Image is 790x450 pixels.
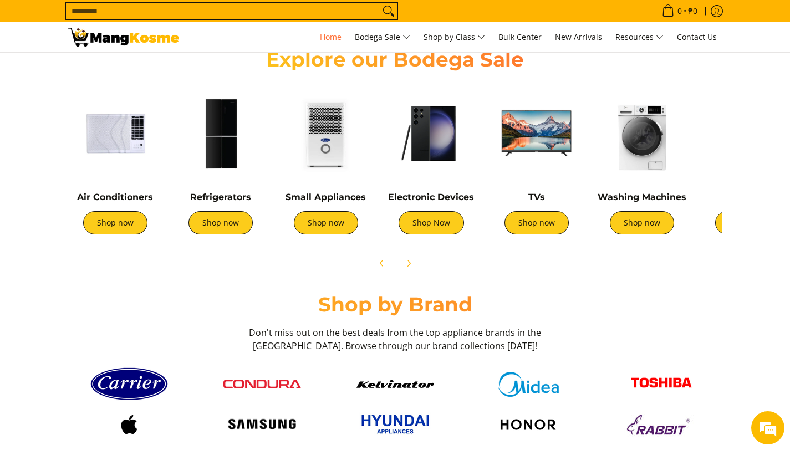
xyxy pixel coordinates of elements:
[490,86,584,181] img: TVs
[334,380,456,388] a: Kelvinator button 9a26f67e caed 448c 806d e01e406ddbdc
[356,380,434,388] img: Kelvinator button 9a26f67e caed 448c 806d e01e406ddbdc
[600,411,722,438] a: Logo rabbit
[615,30,664,44] span: Resources
[715,211,779,234] a: Shop now
[467,411,589,438] a: Logo honor
[671,22,722,52] a: Contact Us
[349,22,416,52] a: Bodega Sale
[355,30,410,44] span: Bodega Sale
[490,411,567,438] img: Logo honor
[279,86,373,181] img: Small Appliances
[676,7,684,15] span: 0
[424,30,485,44] span: Shop by Class
[610,211,674,234] a: Shop now
[356,410,434,438] img: Hyundai 2
[493,22,547,52] a: Bulk Center
[686,7,699,15] span: ₱0
[659,5,701,17] span: •
[399,211,464,234] a: Shop Now
[595,86,689,181] img: Washing Machines
[370,251,394,275] button: Previous
[190,22,722,52] nav: Main Menu
[623,411,700,438] img: Logo rabbit
[294,211,358,234] a: Shop now
[90,411,168,438] img: Logo apple
[90,364,168,405] img: Carrier logo 1 98356 9b90b2e1 0bd1 49ad 9aa2 9ddb2e94a36b
[334,410,456,438] a: Hyundai 2
[528,192,545,202] a: TVs
[504,211,569,234] a: Shop now
[235,47,556,72] h2: Explore our Bodega Sale
[68,364,190,405] a: Carrier logo 1 98356 9b90b2e1 0bd1 49ad 9aa2 9ddb2e94a36b
[201,380,323,388] a: Condura logo red
[68,28,179,47] img: Mang Kosme: Your Home Appliances Warehouse Sale Partner!
[598,192,686,202] a: Washing Machines
[174,86,268,181] img: Refrigerators
[549,22,608,52] a: New Arrivals
[396,251,421,275] button: Next
[68,292,722,317] h2: Shop by Brand
[490,372,567,397] img: Midea logo 405e5d5e af7e 429b b899 c48f4df307b6
[223,380,301,388] img: Condura logo red
[77,192,153,202] a: Air Conditioners
[286,192,366,202] a: Small Appliances
[623,369,700,400] img: Toshiba logo
[418,22,491,52] a: Shop by Class
[201,414,323,435] a: Logo samsung wordmark
[380,3,397,19] button: Search
[190,192,251,202] a: Refrigerators
[314,22,347,52] a: Home
[68,86,162,181] img: Air Conditioners
[320,32,342,42] span: Home
[83,211,147,234] a: Shop now
[68,411,190,438] a: Logo apple
[188,211,253,234] a: Shop now
[384,86,478,181] img: Electronic Devices
[498,32,542,42] span: Bulk Center
[388,192,474,202] a: Electronic Devices
[600,369,722,400] a: Toshiba logo
[555,32,602,42] span: New Arrivals
[246,326,545,352] h3: Don't miss out on the best deals from the top appliance brands in the [GEOGRAPHIC_DATA]. Browse t...
[467,372,589,397] a: Midea logo 405e5d5e af7e 429b b899 c48f4df307b6
[610,22,669,52] a: Resources
[223,414,301,435] img: Logo samsung wordmark
[677,32,717,42] span: Contact Us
